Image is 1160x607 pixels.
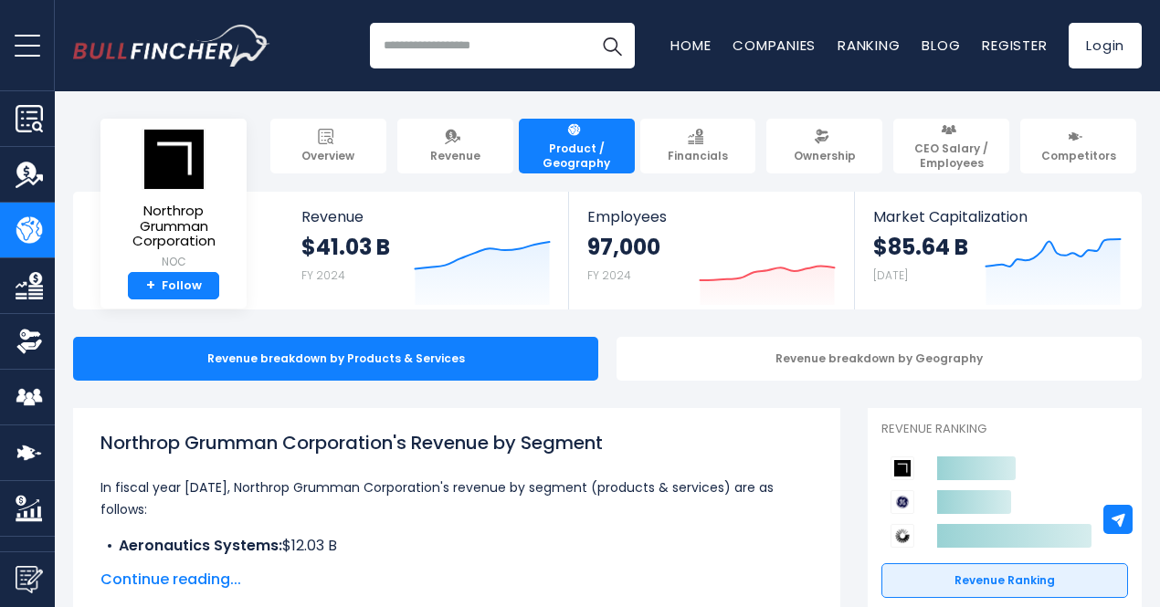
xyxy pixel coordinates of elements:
small: [DATE] [873,267,908,283]
span: Overview [301,149,354,163]
span: Continue reading... [100,569,813,591]
a: Competitors [1020,119,1136,173]
a: Home [670,36,711,55]
a: Northrop Grumman Corporation NOC [114,128,233,272]
span: Ownership [794,149,856,163]
small: FY 2024 [301,267,345,283]
a: Go to homepage [73,25,269,67]
a: Companies [733,36,816,55]
b: Aeronautics Systems: [119,535,282,556]
span: Revenue [430,149,480,163]
strong: $85.64 B [873,233,968,261]
a: Market Capitalization $85.64 B [DATE] [855,192,1140,309]
a: Ownership [766,119,882,173]
span: Market Capitalization [873,208,1122,225]
img: Bullfincher logo [73,25,270,67]
a: +Follow [128,272,219,300]
a: Revenue $41.03 B FY 2024 [283,192,569,309]
strong: + [146,277,155,294]
span: Financials [668,149,728,163]
span: Competitors [1041,149,1116,163]
a: Employees 97,000 FY 2024 [569,192,853,309]
a: Ranking [838,36,900,55]
a: Blog [922,36,960,55]
span: Employees [587,208,835,225]
div: Revenue breakdown by Geography [617,337,1142,381]
a: Register [982,36,1047,55]
strong: 97,000 [587,233,660,261]
img: Northrop Grumman Corporation competitors logo [891,456,914,480]
img: Ownership [16,328,43,355]
a: Product / Geography [519,119,635,173]
h1: Northrop Grumman Corporation's Revenue by Segment [100,429,813,456]
p: In fiscal year [DATE], Northrop Grumman Corporation's revenue by segment (products & services) ar... [100,476,813,520]
a: Financials [640,119,756,173]
a: Overview [270,119,386,173]
span: Product / Geography [527,141,627,170]
a: Revenue [397,119,513,173]
img: RTX Corporation competitors logo [891,524,914,548]
a: Revenue Ranking [881,563,1128,598]
small: NOC [115,254,232,270]
a: Login [1069,23,1142,68]
img: GE Aerospace competitors logo [891,490,914,514]
p: Revenue Ranking [881,422,1128,437]
li: $12.03 B [100,535,813,557]
small: FY 2024 [587,267,631,283]
span: CEO Salary / Employees [902,141,1001,170]
strong: $41.03 B [301,233,390,261]
div: Revenue breakdown by Products & Services [73,337,598,381]
span: Northrop Grumman Corporation [115,204,232,249]
span: Revenue [301,208,551,225]
a: CEO Salary / Employees [893,119,1009,173]
button: Search [589,23,635,68]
